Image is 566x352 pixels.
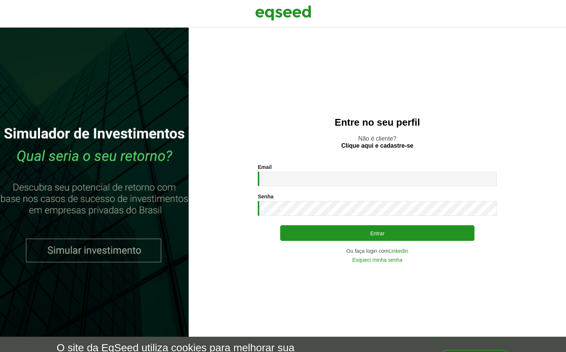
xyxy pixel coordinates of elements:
[280,225,474,241] button: Entrar
[258,248,497,254] div: Ou faça login com
[204,135,551,149] p: Não é cliente?
[352,257,402,263] a: Esqueci minha senha
[258,194,273,199] label: Senha
[341,143,414,149] a: Clique aqui e cadastre-se
[258,164,272,170] label: Email
[255,4,311,22] img: EqSeed Logo
[389,248,408,254] a: LinkedIn
[204,117,551,128] h2: Entre no seu perfil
